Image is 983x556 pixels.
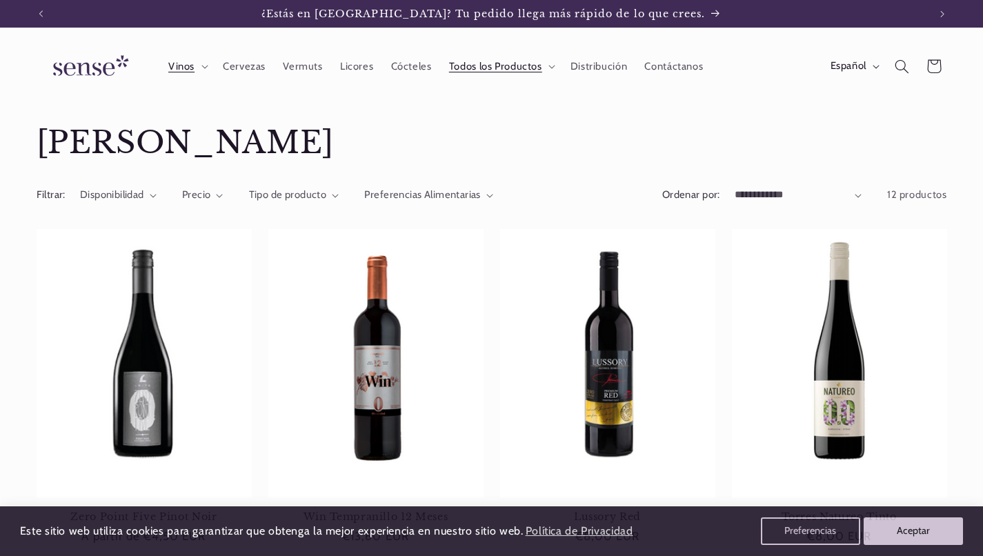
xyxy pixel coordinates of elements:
[382,51,440,81] a: Cócteles
[636,51,712,81] a: Contáctanos
[364,188,481,201] span: Preferencias Alimentarias
[523,519,635,544] a: Política de Privacidad (opens in a new tab)
[168,60,195,73] span: Vinos
[182,188,211,201] span: Precio
[159,51,214,81] summary: Vinos
[249,188,327,201] span: Tipo de producto
[37,47,140,86] img: Sense
[80,188,157,203] summary: Disponibilidad (0 seleccionado)
[831,59,866,74] span: Español
[283,60,322,73] span: Vermuts
[249,188,339,203] summary: Tipo de producto (0 seleccionado)
[662,188,720,201] label: Ordenar por:
[440,51,562,81] summary: Todos los Productos
[570,60,628,73] span: Distribución
[562,51,636,81] a: Distribución
[886,50,917,82] summary: Búsqueda
[864,517,963,545] button: Aceptar
[761,517,860,545] button: Preferencias
[364,188,493,203] summary: Preferencias Alimentarias (0 seleccionado)
[261,8,706,20] span: ¿Estás en [GEOGRAPHIC_DATA]? Tu pedido llega más rápido de lo que crees.
[644,60,703,73] span: Contáctanos
[37,123,947,163] h1: [PERSON_NAME]
[275,51,332,81] a: Vermuts
[20,524,524,537] span: Este sitio web utiliza cookies para garantizar que obtenga la mejor experiencia en nuestro sitio ...
[331,51,382,81] a: Licores
[80,188,144,201] span: Disponibilidad
[182,188,224,203] summary: Precio
[391,60,432,73] span: Cócteles
[449,60,542,73] span: Todos los Productos
[340,60,373,73] span: Licores
[31,41,146,92] a: Sense
[37,188,66,203] h2: Filtrar:
[822,52,886,80] button: Español
[223,60,266,73] span: Cervezas
[887,188,947,201] span: 12 productos
[214,51,274,81] a: Cervezas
